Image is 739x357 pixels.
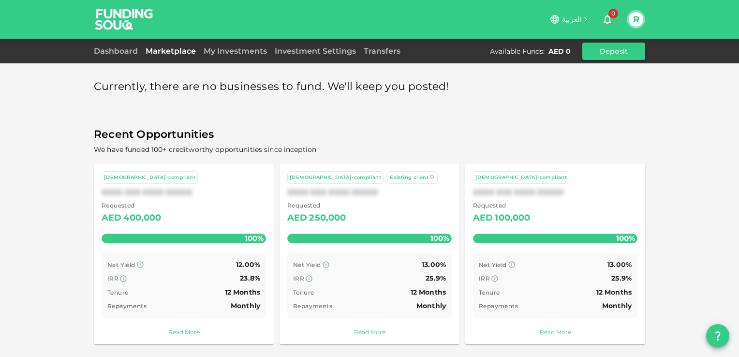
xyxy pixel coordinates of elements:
[94,125,645,144] span: Recent Opportunities
[94,77,449,96] span: Currently, there are no businesses to fund. We'll keep you posted!
[582,43,645,60] button: Deposit
[479,302,518,310] span: Repayments
[465,164,645,344] a: [DEMOGRAPHIC_DATA]-compliantXXXX XXX XXXX XXXXX Requested AED100,000100% Net Yield 13.00% IRR 25....
[107,289,128,296] span: Tenure
[94,145,316,154] span: We have funded 100+ creditworthy opportunities since inception
[290,174,381,182] div: [DEMOGRAPHIC_DATA]-compliant
[293,289,314,296] span: Tenure
[107,302,147,310] span: Repayments
[390,174,429,180] span: Existing client
[614,231,637,245] span: 100%
[94,164,274,344] a: [DEMOGRAPHIC_DATA]-compliantXXXX XXX XXXX XXXXX Requested AED400,000100% Net Yield 12.00% IRR 23....
[287,327,452,337] a: Read More
[360,46,404,56] a: Transfers
[608,9,618,18] span: 0
[200,46,271,56] a: My Investments
[706,324,729,347] button: question
[475,174,567,182] div: [DEMOGRAPHIC_DATA]-compliant
[473,188,637,197] div: XXXX XXX XXXX XXXXX
[142,46,200,56] a: Marketplace
[293,275,304,282] span: IRR
[102,188,266,197] div: XXXX XXX XXXX XXXXX
[102,210,121,226] div: AED
[479,275,490,282] span: IRR
[107,261,135,268] span: Net Yield
[94,46,142,56] a: Dashboard
[479,261,507,268] span: Net Yield
[495,210,530,226] div: 100,000
[416,301,446,310] span: Monthly
[602,301,632,310] span: Monthly
[428,231,452,245] span: 100%
[240,274,260,283] span: 23.8%
[287,188,452,197] div: XXXX XXX XXXX XXXXX
[548,46,571,56] div: AED 0
[236,260,260,269] span: 12.00%
[104,174,195,182] div: [DEMOGRAPHIC_DATA]-compliant
[123,210,161,226] div: 400,000
[607,260,632,269] span: 13.00%
[231,301,260,310] span: Monthly
[293,302,332,310] span: Repayments
[102,201,162,210] span: Requested
[422,260,446,269] span: 13.00%
[596,288,632,297] span: 12 Months
[287,201,346,210] span: Requested
[271,46,360,56] a: Investment Settings
[479,289,500,296] span: Tenure
[473,210,493,226] div: AED
[562,15,581,24] span: العربية
[629,12,643,27] button: R
[473,201,531,210] span: Requested
[490,46,545,56] div: Available Funds :
[611,274,632,283] span: 25.9%
[293,261,321,268] span: Net Yield
[242,231,266,245] span: 100%
[309,210,346,226] div: 250,000
[102,327,266,337] a: Read More
[426,274,446,283] span: 25.9%
[473,327,637,337] a: Read More
[280,164,459,344] a: [DEMOGRAPHIC_DATA]-compliant Existing clientXXXX XXX XXXX XXXXX Requested AED250,000100% Net Yiel...
[598,10,617,29] button: 0
[225,288,260,297] span: 12 Months
[107,275,118,282] span: IRR
[287,210,307,226] div: AED
[411,288,446,297] span: 12 Months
